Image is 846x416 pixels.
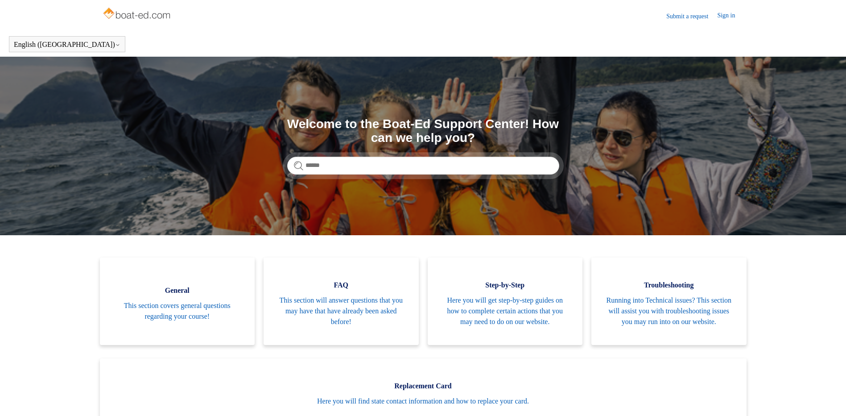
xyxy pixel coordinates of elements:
[113,300,242,322] span: This section covers general questions regarding your course!
[102,5,173,23] img: Boat-Ed Help Center home page
[100,258,255,345] a: General This section covers general questions regarding your course!
[605,280,733,291] span: Troubleshooting
[441,280,570,291] span: Step-by-Step
[277,280,405,291] span: FAQ
[277,295,405,327] span: This section will answer questions that you may have that have already been asked before!
[14,41,120,49] button: English ([GEOGRAPHIC_DATA])
[113,381,733,391] span: Replacement Card
[666,12,717,21] a: Submit a request
[605,295,733,327] span: Running into Technical issues? This section will assist you with troubleshooting issues you may r...
[287,117,559,145] h1: Welcome to the Boat-Ed Support Center! How can we help you?
[264,258,419,345] a: FAQ This section will answer questions that you may have that have already been asked before!
[591,258,747,345] a: Troubleshooting Running into Technical issues? This section will assist you with troubleshooting ...
[428,258,583,345] a: Step-by-Step Here you will get step-by-step guides on how to complete certain actions that you ma...
[113,285,242,296] span: General
[717,11,744,21] a: Sign in
[441,295,570,327] span: Here you will get step-by-step guides on how to complete certain actions that you may need to do ...
[287,157,559,175] input: Search
[113,396,733,407] span: Here you will find state contact information and how to replace your card.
